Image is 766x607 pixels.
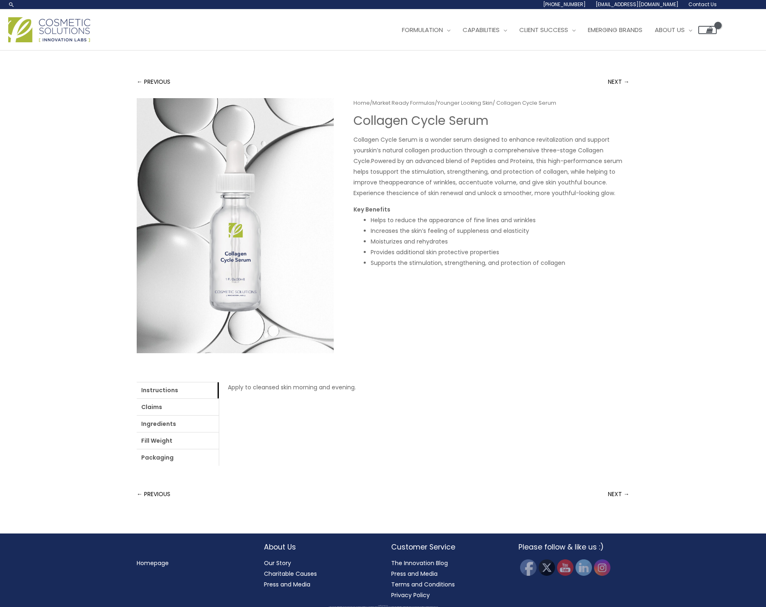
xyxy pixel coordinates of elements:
[371,247,629,258] li: Provides additional skin protective properties
[391,558,502,600] nav: Customer Service
[437,99,493,107] a: Younger Looking Skin
[264,570,317,578] a: Charitable Causes
[371,225,629,236] li: Increases the skin’s feeling of suppleness and elasticity
[396,18,456,42] a: Formulation
[391,570,438,578] a: Press and Media
[519,25,568,34] span: Client Success
[137,486,170,502] a: ← PREVIOUS
[371,236,629,247] li: Moisturizes and rehydrates
[228,382,621,393] p: Apply to cleansed skin morning and evening.
[396,189,615,197] span: science of skin renewal and unlock a smoother, more youthful-looking glow.
[8,17,90,42] img: Cosmetic Solutions Logo
[588,25,642,34] span: Emerging Brands
[353,168,615,186] span: support the stimulation, strengthening, and protection of collagen, while helping to improve the
[456,18,513,42] a: Capabilities
[391,542,502,552] h2: Customer Service
[353,146,603,165] span: skin’s natural collagen production through a comprehensive three-stage Collagen Cycle.
[353,99,370,107] a: Home
[264,580,310,589] a: Press and Media
[353,113,629,128] h1: Collagen Cycle Serum
[543,1,586,8] span: [PHONE_NUMBER]
[513,18,582,42] a: Client Success
[596,1,679,8] span: [EMAIL_ADDRESS][DOMAIN_NAME]
[539,559,555,576] img: Twitter
[688,1,717,8] span: Contact Us
[353,136,610,154] span: Collagen Cycle Serum is a wonder serum designed to enhance revitalization and support your
[14,605,752,606] div: Copyright © 2025
[353,205,390,214] strong: Key Benefits
[137,559,169,567] a: Homepage
[137,449,219,466] a: Packaging
[137,416,219,432] a: Ingredients
[655,25,685,34] span: About Us
[520,559,537,576] img: Facebook
[582,18,649,42] a: Emerging Brands
[137,74,170,90] a: ← PREVIOUS
[353,98,629,108] nav: Breadcrumb
[649,18,698,42] a: About Us
[371,258,629,268] li: Supports the stimulation, strengthening, and protection of collagen
[391,580,455,589] a: Terms and Conditions
[353,178,607,197] span: appearance of wrinkles, accentuate volume, and give skin youthful bounce. Experience the
[390,18,717,42] nav: Site Navigation
[391,559,448,567] a: The Innovation Blog
[608,74,629,90] a: NEXT →
[353,157,622,176] span: Powered by an advanced blend of Peptides and Proteins, this high-performance serum helps to
[137,558,248,568] nav: Menu
[137,399,219,415] a: Claims
[391,591,430,599] a: Privacy Policy
[137,98,334,353] img: Collagen Cycle Serum
[372,99,435,107] a: Market Ready Formulas
[463,25,500,34] span: Capabilities
[264,558,375,590] nav: About Us
[518,542,629,552] h2: Please follow & like us :)
[402,25,443,34] span: Formulation
[137,382,219,398] a: Instructions
[8,1,15,8] a: Search icon link
[698,26,717,34] a: View Shopping Cart, empty
[371,215,629,225] li: Helps to reduce the appearance of fine lines and wrinkles
[264,559,291,567] a: Our Story
[264,542,375,552] h2: About Us
[608,486,629,502] a: NEXT →
[137,432,219,449] a: Fill Weight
